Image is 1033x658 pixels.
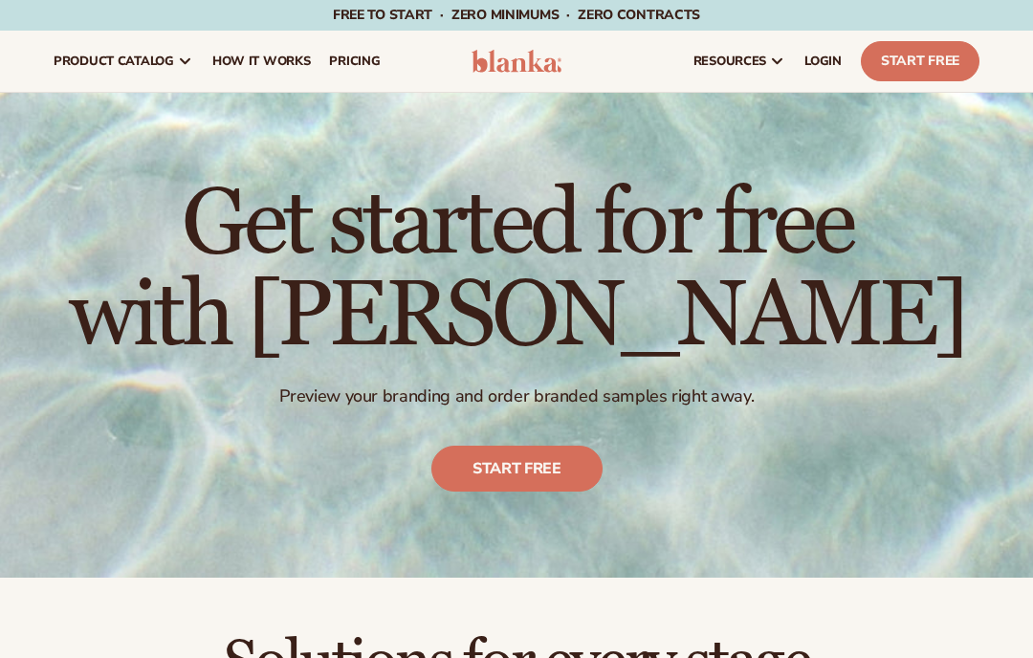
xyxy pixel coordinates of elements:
[431,446,603,492] a: Start free
[861,41,979,81] a: Start Free
[804,54,842,69] span: LOGIN
[69,179,965,362] h1: Get started for free with [PERSON_NAME]
[472,50,560,73] img: logo
[333,6,700,24] span: Free to start · ZERO minimums · ZERO contracts
[69,385,965,407] p: Preview your branding and order branded samples right away.
[203,31,320,92] a: How It Works
[693,54,766,69] span: resources
[319,31,389,92] a: pricing
[212,54,311,69] span: How It Works
[795,31,851,92] a: LOGIN
[329,54,380,69] span: pricing
[44,31,203,92] a: product catalog
[684,31,795,92] a: resources
[54,54,174,69] span: product catalog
